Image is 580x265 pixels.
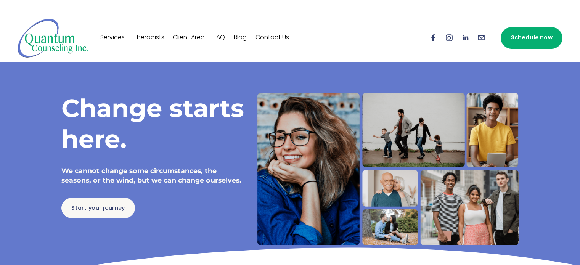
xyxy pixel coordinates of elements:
[18,18,89,58] img: Quantum Counseling Inc. | Change starts here.
[133,32,164,44] a: Therapists
[461,34,469,42] a: LinkedIn
[61,198,135,218] a: Start your journey
[445,34,453,42] a: Instagram
[214,32,225,44] a: FAQ
[429,34,437,42] a: Facebook
[61,93,244,154] h1: Change starts here.
[100,32,125,44] a: Services
[173,32,205,44] a: Client Area
[501,27,562,49] a: Schedule now
[61,166,244,185] h4: We cannot change some circumstances, the seasons, or the wind, but we can change ourselves.
[477,34,485,42] a: info@quantumcounselinginc.com
[255,32,289,44] a: Contact Us
[234,32,247,44] a: Blog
